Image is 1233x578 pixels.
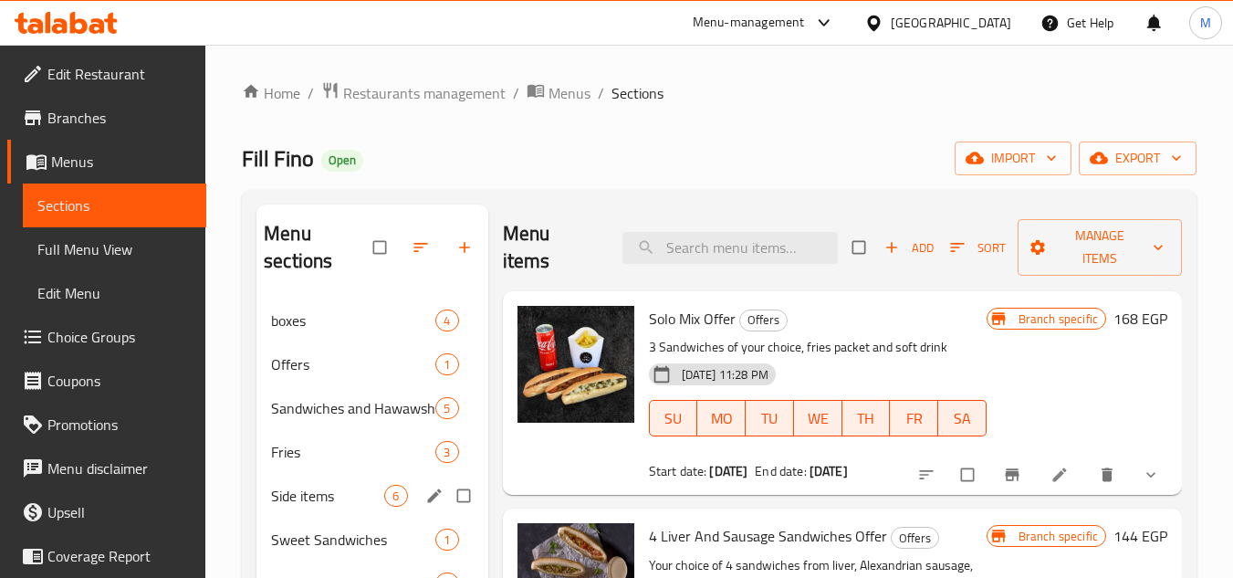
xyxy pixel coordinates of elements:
[950,457,988,492] span: Select to update
[401,227,444,268] span: Sort sections
[1131,455,1175,495] button: show more
[891,527,939,549] div: Offers
[23,184,206,227] a: Sections
[435,353,458,375] div: items
[7,447,206,490] a: Menu disclaimer
[938,234,1018,262] span: Sort items
[946,405,979,432] span: SA
[709,459,747,483] b: [DATE]
[47,370,192,392] span: Coupons
[1011,528,1105,545] span: Branch specific
[1087,455,1131,495] button: delete
[435,529,458,551] div: items
[384,485,407,507] div: items
[740,310,787,331] span: Offers
[51,151,192,173] span: Menus
[1142,466,1160,484] svg: Show Choices
[674,366,776,384] span: [DATE] 11:28 PM
[950,237,1006,258] span: Sort
[23,227,206,271] a: Full Menu View
[880,234,938,262] span: Add item
[436,356,457,373] span: 1
[890,400,938,436] button: FR
[444,227,488,268] button: Add section
[739,310,788,331] div: Offers
[423,484,450,508] button: edit
[256,342,487,386] div: Offers1
[37,282,192,304] span: Edit Menu
[649,305,736,332] span: Solo Mix Offer
[436,444,457,461] span: 3
[271,310,435,331] div: boxes
[271,441,435,463] span: Fries
[969,147,1057,170] span: import
[938,400,987,436] button: SA
[527,81,590,105] a: Menus
[1113,523,1167,549] h6: 144 EGP
[308,82,314,104] li: /
[271,397,435,419] span: Sandwiches and Hawawshi
[880,234,938,262] button: Add
[242,138,314,179] span: Fill Fino
[598,82,604,104] li: /
[7,315,206,359] a: Choice Groups
[503,220,601,275] h2: Menu items
[37,238,192,260] span: Full Menu View
[256,518,487,562] div: Sweet Sandwiches1
[435,310,458,331] div: items
[513,82,519,104] li: /
[23,271,206,315] a: Edit Menu
[47,107,192,129] span: Branches
[794,400,842,436] button: WE
[1093,147,1182,170] span: export
[436,531,457,549] span: 1
[946,234,1010,262] button: Sort
[850,405,883,432] span: TH
[37,194,192,216] span: Sections
[705,405,738,432] span: MO
[47,414,192,436] span: Promotions
[649,400,698,436] button: SU
[435,441,458,463] div: items
[611,82,664,104] span: Sections
[884,237,934,258] span: Add
[746,400,794,436] button: TU
[810,459,848,483] b: [DATE]
[242,82,300,104] a: Home
[321,152,363,168] span: Open
[906,455,950,495] button: sort-choices
[753,405,787,432] span: TU
[1011,310,1105,328] span: Branch specific
[755,459,806,483] span: End date:
[517,306,634,423] img: Solo Mix Offer
[7,534,206,578] a: Coverage Report
[649,459,707,483] span: Start date:
[436,400,457,417] span: 5
[955,142,1071,175] button: import
[321,81,506,105] a: Restaurants management
[693,12,805,34] div: Menu-management
[256,474,487,518] div: Side items6edit
[256,386,487,430] div: Sandwiches and Hawawshi5
[385,488,406,505] span: 6
[256,299,487,342] div: boxes4
[891,13,1011,33] div: [GEOGRAPHIC_DATA]
[435,397,458,419] div: items
[1200,13,1211,33] span: M
[1113,306,1167,331] h6: 168 EGP
[271,485,384,507] span: Side items
[271,529,435,551] span: Sweet Sandwiches
[801,405,835,432] span: WE
[649,336,987,359] p: 3 Sandwiches of your choice, fries packet and soft drink
[271,353,435,375] div: Offers
[842,400,891,436] button: TH
[7,490,206,534] a: Upsell
[7,403,206,447] a: Promotions
[697,400,746,436] button: MO
[264,220,372,275] h2: Menu sections
[1032,225,1167,270] span: Manage items
[7,52,206,96] a: Edit Restaurant
[256,430,487,474] div: Fries3
[7,359,206,403] a: Coupons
